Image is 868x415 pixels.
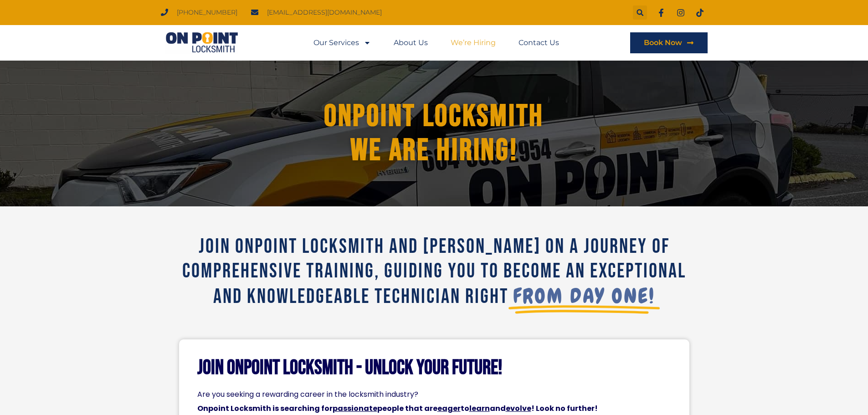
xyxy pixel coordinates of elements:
a: Book Now [630,32,708,53]
strong: Onpoint Locksmith is searching for people that are to and ! Look no further! [197,403,598,414]
a: About Us [394,32,428,53]
u: learn [469,403,490,414]
span: from day one! [513,284,655,308]
u: passionate [333,403,377,414]
p: Are you seeking a rewarding career in the locksmith industry? [197,387,671,401]
u: eager [437,403,461,414]
a: Contact Us [519,32,559,53]
span: Book Now [644,39,682,46]
nav: Menu [313,32,559,53]
span: Join Onpoint Locksmith and [PERSON_NAME] on a journey of comprehensive training, guiding you to b... [182,234,686,309]
span: [EMAIL_ADDRESS][DOMAIN_NAME] [265,6,382,19]
h1: ONPOINT LOCKSMITH We Are hiring! [183,99,685,168]
h2: Join Onpoint Locksmith - Unlock Your Future! [197,358,671,378]
a: Our Services [313,32,371,53]
span: [PHONE_NUMBER] [175,6,237,19]
div: Search [633,5,647,20]
a: We’re Hiring [451,32,496,53]
u: evolve [506,403,531,414]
